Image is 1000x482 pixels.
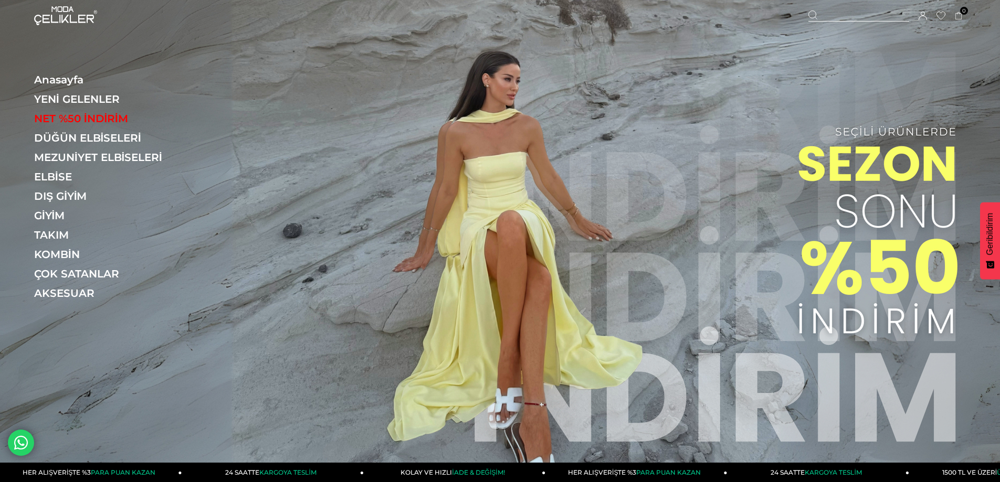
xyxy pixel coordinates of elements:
[34,132,178,144] a: DÜĞÜN ELBİSELERİ
[34,93,178,105] a: YENİ GELENLER
[34,287,178,299] a: AKSESUAR
[545,463,727,482] a: HER ALIŞVERİŞTE %3PARA PUAN KAZAN
[34,209,178,222] a: GİYİM
[34,73,178,86] a: Anasayfa
[34,248,178,261] a: KOMBİN
[34,229,178,241] a: TAKIM
[728,463,909,482] a: 24 SAATTEKARGOYA TESLİM
[805,468,861,476] span: KARGOYA TESLİM
[364,463,545,482] a: KOLAY VE HIZLIİADE & DEĞİŞİM!
[985,213,995,255] span: Geribildirim
[34,6,97,25] img: logo
[34,170,178,183] a: ELBİSE
[34,190,178,202] a: DIŞ GİYİM
[34,151,178,164] a: MEZUNİYET ELBİSELERİ
[960,7,968,15] span: 0
[452,468,504,476] span: İADE & DEĞİŞİM!
[34,267,178,280] a: ÇOK SATANLAR
[955,12,963,20] a: 0
[980,202,1000,280] button: Geribildirim - Show survey
[636,468,701,476] span: PARA PUAN KAZAN
[34,112,178,125] a: NET %50 İNDİRİM
[182,463,364,482] a: 24 SAATTEKARGOYA TESLİM
[91,468,155,476] span: PARA PUAN KAZAN
[259,468,316,476] span: KARGOYA TESLİM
